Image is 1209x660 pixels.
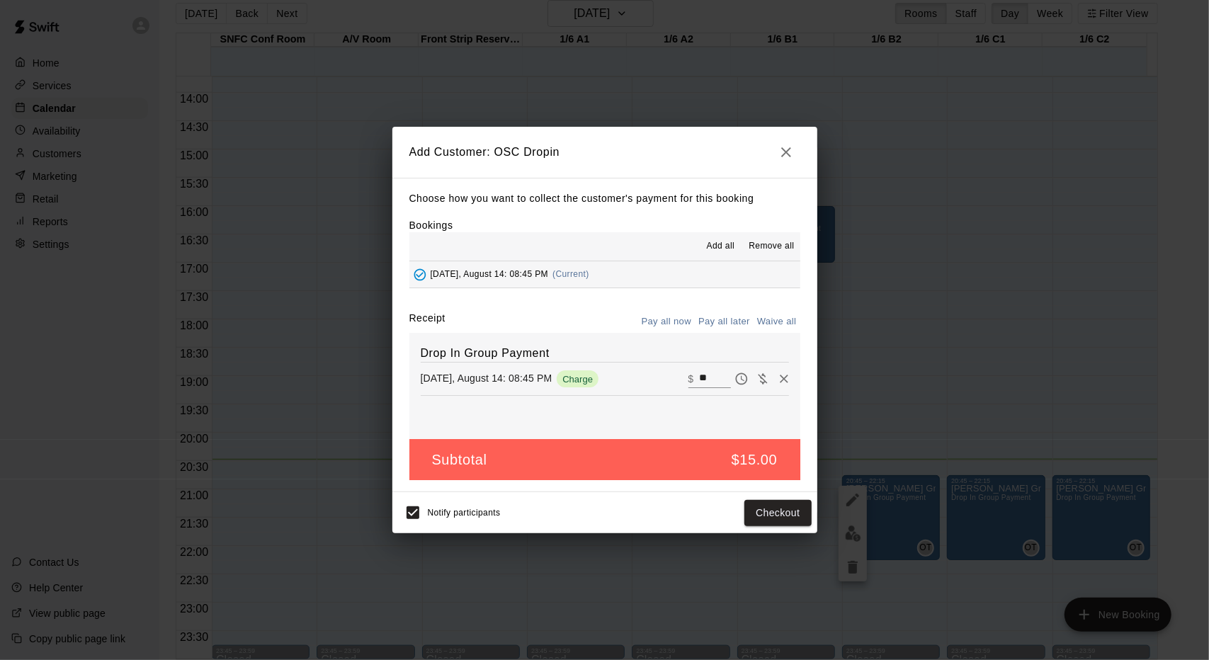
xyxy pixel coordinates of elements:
button: Add all [698,235,743,258]
button: Waive all [754,311,800,333]
label: Receipt [409,311,445,333]
button: Pay all later [695,311,754,333]
span: Waive payment [752,372,773,384]
span: Pay later [731,372,752,384]
button: Pay all now [638,311,696,333]
button: Added - Collect Payment[DATE], August 14: 08:45 PM(Current) [409,261,800,288]
button: Added - Collect Payment [409,264,431,285]
span: Remove all [749,239,794,254]
button: Remove all [743,235,800,258]
span: Add all [707,239,735,254]
h5: Subtotal [432,450,487,470]
p: $ [688,372,694,386]
span: Charge [557,374,598,385]
h6: Drop In Group Payment [421,344,789,363]
h2: Add Customer: OSC Dropin [392,127,817,178]
p: Choose how you want to collect the customer's payment for this booking [409,190,800,207]
label: Bookings [409,220,453,231]
span: Notify participants [428,508,501,518]
span: [DATE], August 14: 08:45 PM [431,269,549,279]
button: Checkout [744,500,811,526]
h5: $15.00 [732,450,778,470]
button: Remove [773,368,795,389]
span: (Current) [552,269,589,279]
p: [DATE], August 14: 08:45 PM [421,371,552,385]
